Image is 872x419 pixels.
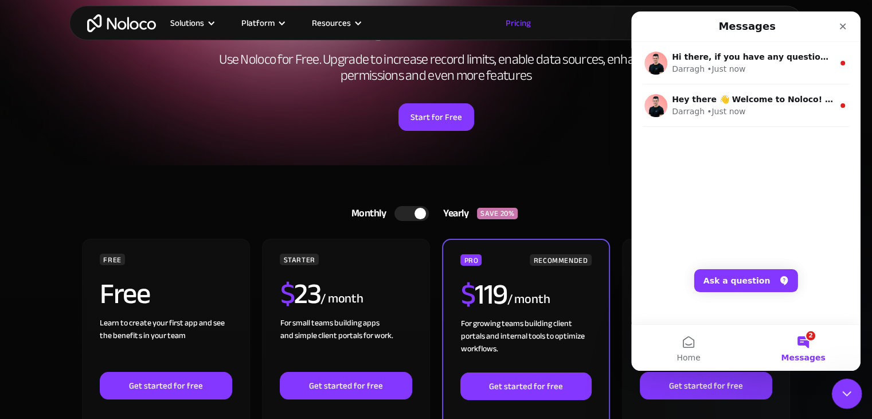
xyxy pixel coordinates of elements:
span: Hey there 👋 Welcome to Noloco! If you have any questions, just reply to this message. [GEOGRAPHIC... [41,83,534,92]
div: Yearly [429,205,477,222]
div: SAVE 20% [477,208,518,219]
div: STARTER [280,254,318,265]
a: home [87,14,156,32]
iframe: Intercom live chat [832,379,862,409]
iframe: Intercom live chat [631,11,861,371]
div: PRO [460,254,482,266]
div: Darragh [41,94,73,106]
span: Messages [150,342,194,350]
div: • Just now [76,94,114,106]
span: Hi there, if you have any questions about our pricing, just let us know! [GEOGRAPHIC_DATA] [41,41,459,50]
span: $ [460,267,475,321]
a: Start for Free [398,103,474,131]
div: / month [320,290,363,308]
div: / month [507,290,550,309]
span: $ [280,267,294,321]
a: Get started for free [460,373,591,400]
div: Monthly [337,205,395,222]
h2: 23 [280,280,320,308]
div: Resources [312,15,351,30]
button: Ask a question [63,258,167,281]
a: Pricing [491,15,545,30]
div: FREE [100,254,125,265]
div: For growing teams building client portals and internal tools to optimize workflows. [460,317,591,373]
a: Get started for free [100,372,232,399]
div: Darragh [41,52,73,64]
div: Platform [227,15,298,30]
h2: Use Noloco for Free. Upgrade to increase record limits, enable data sources, enhance permissions ... [207,52,666,84]
span: Home [45,342,69,350]
h2: 119 [460,280,507,309]
div: • Just now [76,52,114,64]
div: Platform [241,15,275,30]
button: Messages [115,313,229,359]
div: Learn to create your first app and see the benefits in your team ‍ [100,317,232,372]
img: Profile image for Darragh [13,83,36,106]
div: Solutions [170,15,204,30]
div: Resources [298,15,374,30]
div: RECOMMENDED [530,254,591,266]
div: Solutions [156,15,227,30]
div: For small teams building apps and simple client portals for work. ‍ [280,317,412,372]
a: Get started for free [280,372,412,399]
a: Get started for free [640,372,772,399]
h2: Free [100,280,150,308]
